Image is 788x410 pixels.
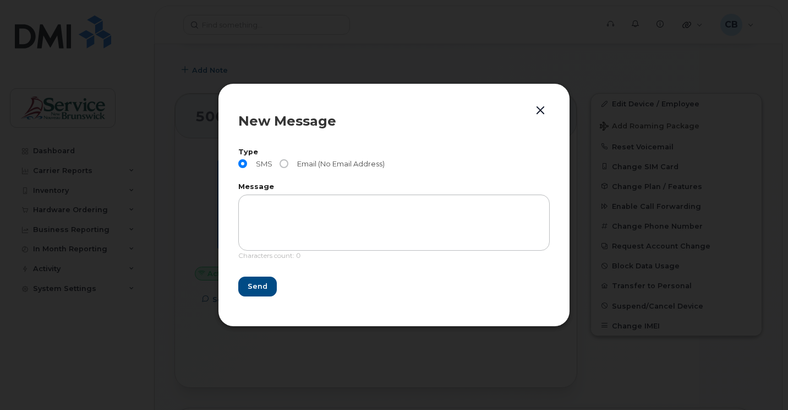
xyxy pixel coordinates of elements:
span: Send [248,281,267,292]
label: Message [238,184,550,191]
input: SMS [238,159,247,168]
button: Send [238,277,277,296]
label: Type [238,149,550,156]
div: New Message [238,115,550,128]
div: Characters count: 0 [238,251,550,267]
input: Email (No Email Address) [280,159,288,168]
span: SMS [251,159,272,168]
span: Email (No Email Address) [293,159,385,168]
